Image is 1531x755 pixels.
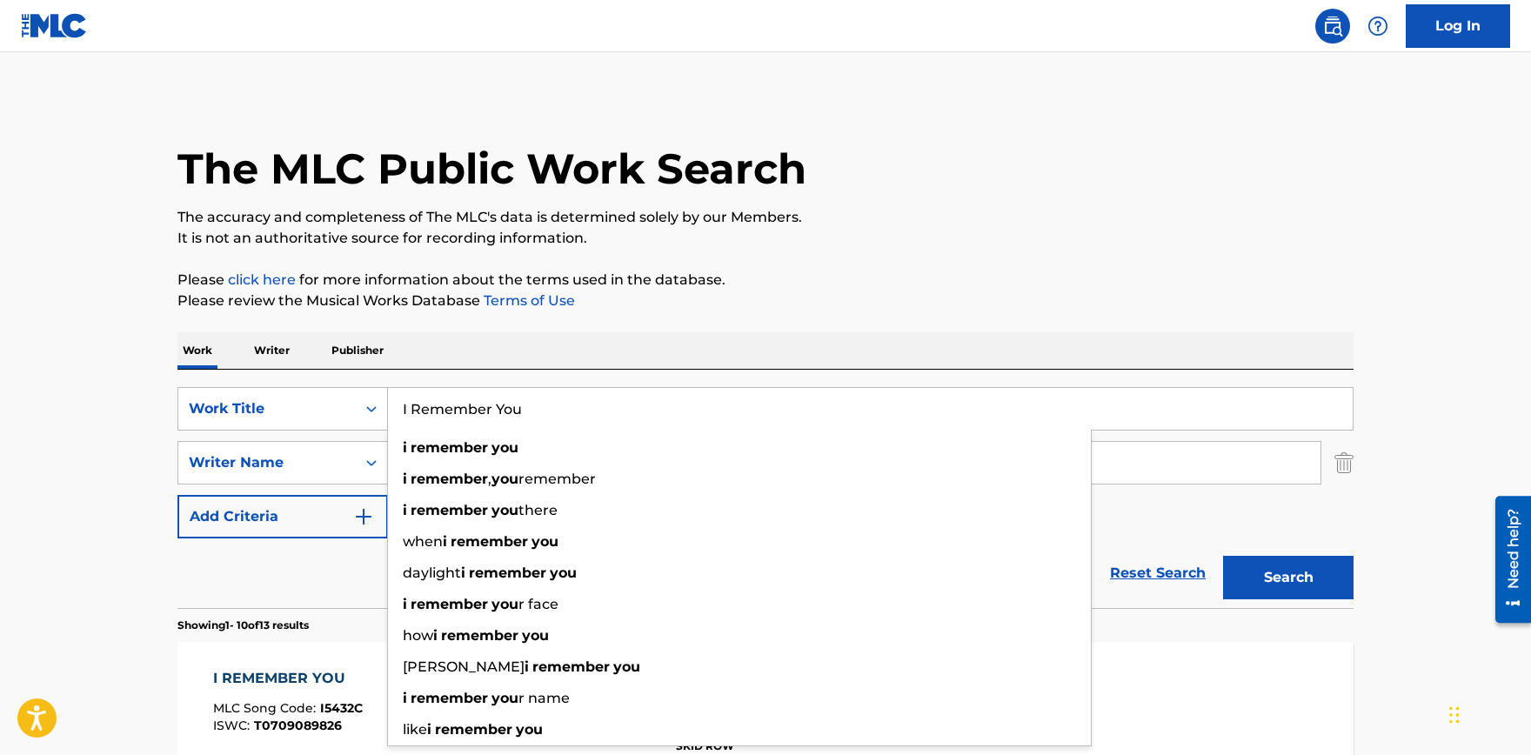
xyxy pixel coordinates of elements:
p: It is not an authoritative source for recording information. [177,228,1354,249]
div: I REMEMBER YOU [213,668,363,689]
span: there [518,502,558,518]
span: I5432C [320,700,363,716]
strong: you [516,721,543,738]
a: Public Search [1315,9,1350,43]
div: Writer Name [189,452,345,473]
p: Work [177,332,217,369]
iframe: Resource Center [1482,488,1531,632]
strong: i [525,658,529,675]
strong: i [461,565,465,581]
img: search [1322,16,1343,37]
span: MLC Song Code : [213,700,320,716]
strong: remember [532,658,610,675]
div: Drag [1449,689,1460,741]
strong: remember [411,439,488,456]
strong: remember [411,502,488,518]
strong: you [491,502,518,518]
strong: i [403,596,407,612]
span: r face [518,596,558,612]
p: Publisher [326,332,389,369]
span: [PERSON_NAME] [403,658,525,675]
strong: i [443,533,447,550]
strong: remember [411,690,488,706]
img: MLC Logo [21,13,88,38]
strong: remember [441,627,518,644]
span: ISWC : [213,718,254,733]
iframe: Chat Widget [1444,671,1531,755]
span: like [403,721,427,738]
span: when [403,533,443,550]
button: Add Criteria [177,495,388,538]
span: , [488,471,491,487]
img: help [1367,16,1388,37]
button: Search [1223,556,1354,599]
strong: you [522,627,549,644]
strong: you [613,658,640,675]
strong: remember [411,471,488,487]
strong: i [403,690,407,706]
span: remember [518,471,596,487]
form: Search Form [177,387,1354,608]
span: T0709089826 [254,718,342,733]
strong: remember [435,721,512,738]
strong: remember [469,565,546,581]
img: 9d2ae6d4665cec9f34b9.svg [353,506,374,527]
a: click here [228,271,296,288]
div: Help [1361,9,1395,43]
h1: The MLC Public Work Search [177,143,806,195]
strong: i [403,439,407,456]
strong: remember [411,596,488,612]
strong: i [427,721,431,738]
strong: you [491,439,518,456]
strong: you [491,690,518,706]
span: how [403,627,433,644]
div: Work Title [189,398,345,419]
strong: you [491,471,518,487]
p: Please review the Musical Works Database [177,291,1354,311]
a: Reset Search [1101,554,1214,592]
span: r name [518,690,570,706]
strong: remember [451,533,528,550]
strong: i [403,471,407,487]
strong: you [491,596,518,612]
p: Writer [249,332,295,369]
strong: i [403,502,407,518]
span: daylight [403,565,461,581]
p: The accuracy and completeness of The MLC's data is determined solely by our Members. [177,207,1354,228]
strong: you [532,533,558,550]
p: Please for more information about the terms used in the database. [177,270,1354,291]
img: Delete Criterion [1334,441,1354,484]
strong: i [433,627,438,644]
a: Log In [1406,4,1510,48]
p: Showing 1 - 10 of 13 results [177,618,309,633]
a: Terms of Use [480,292,575,309]
strong: you [550,565,577,581]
